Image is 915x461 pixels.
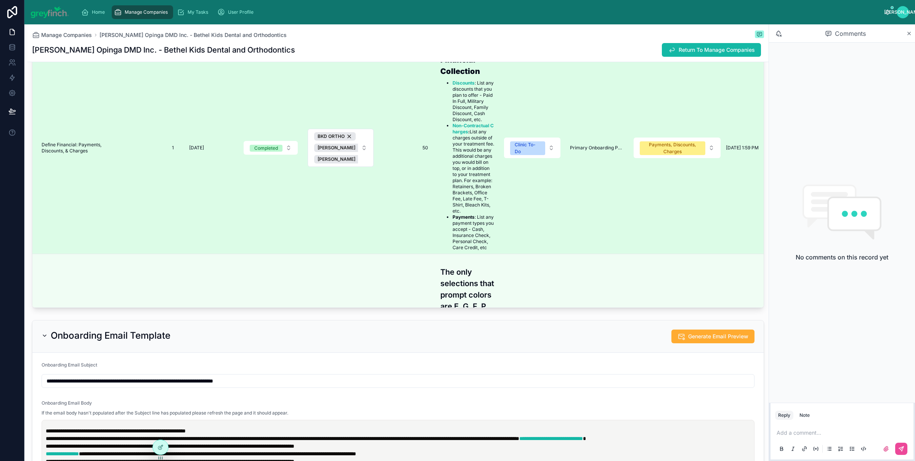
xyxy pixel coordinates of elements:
a: Discounts [453,80,475,86]
span: Manage Companies [41,31,92,39]
button: Unselect PAYMENTS_DISCOUNTS_CHARGES [640,141,705,155]
a: Select Button [504,137,561,158]
span: [DATE] 1:59 PM [726,145,759,151]
span: [PERSON_NAME] [318,156,355,162]
span: Generate Email Preview [688,333,748,340]
div: Note [799,412,810,418]
strong: Financial Collection [440,55,480,76]
a: Manage Companies [32,31,92,39]
img: App logo [30,6,69,18]
span: 50 [386,145,428,151]
li: : List any discounts that you plan to offer - Paid In Full, Military Discount, Family Discount, C... [453,80,494,123]
div: Completed [254,145,278,152]
a: 1 [129,142,177,154]
button: Unselect 235 [314,155,366,163]
button: Unselect 236 [314,144,366,152]
a: Select Button [243,141,298,155]
button: Select Button [308,129,374,167]
span: 1 [132,145,174,151]
span: Return To Manage Companies [679,46,755,54]
a: Define Financial: Payments, Discounts, & Charges [42,142,120,154]
li: List any charges outside of your treatment fee. This would be any additional charges you would bi... [453,123,494,214]
button: Note [796,411,813,420]
a: Financial Collection Discounts: List any discounts that you plan to offer - Paid In Full, Militar... [440,45,494,251]
div: scrollable content [75,4,885,21]
span: [PERSON_NAME] [318,145,355,151]
h1: [PERSON_NAME] Opinga DMD Inc. - Bethel Kids Dental and Orthodontics [32,45,295,55]
li: : List any payment types you accept - Cash, Insurance Check, Personal Check, Care Credit, etc [453,214,494,251]
a: [DATE] 1:59 PM [726,145,774,151]
strong: Payments [453,214,475,220]
div: Clinic To-Do [515,141,541,155]
div: Payments, Discounts, Charges [644,141,701,155]
a: [PERSON_NAME] Opinga DMD Inc. - Bethel Kids Dental and Orthodontics [100,31,287,39]
a: My Tasks [175,5,213,19]
span: Manage Companies [125,9,168,15]
span: User Profile [228,9,254,15]
button: Select Button [634,138,721,158]
button: Unselect 237 [314,132,356,141]
a: Primary Onboarding POC [570,145,624,151]
button: Generate Email Preview [671,330,754,343]
button: Select Button [504,138,560,158]
a: Non-Contractual Charges [453,123,494,134]
h2: No comments on this record yet [796,253,888,262]
button: Return To Manage Companies [662,43,761,57]
a: [DATE] [186,142,234,154]
span: BKD ORTHO [318,133,345,139]
a: Select Button [633,137,721,158]
a: 50 [383,142,431,154]
span: If the email body hasn't populated after the Subject line has populated please refresh the page a... [42,410,288,416]
span: Comments [835,29,866,38]
strong: : [453,123,494,134]
span: Onboarding Email Subject [42,362,97,368]
button: Reply [775,411,793,420]
span: Onboarding Email Body [42,400,92,406]
span: Home [92,9,105,15]
span: My Tasks [188,9,208,15]
a: Home [79,5,110,19]
a: User Profile [215,5,259,19]
h2: Onboarding Email Template [51,330,170,342]
a: Manage Companies [112,5,173,19]
a: Select Button [307,128,374,167]
span: [DATE] [189,145,204,151]
button: Select Button [244,141,298,155]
